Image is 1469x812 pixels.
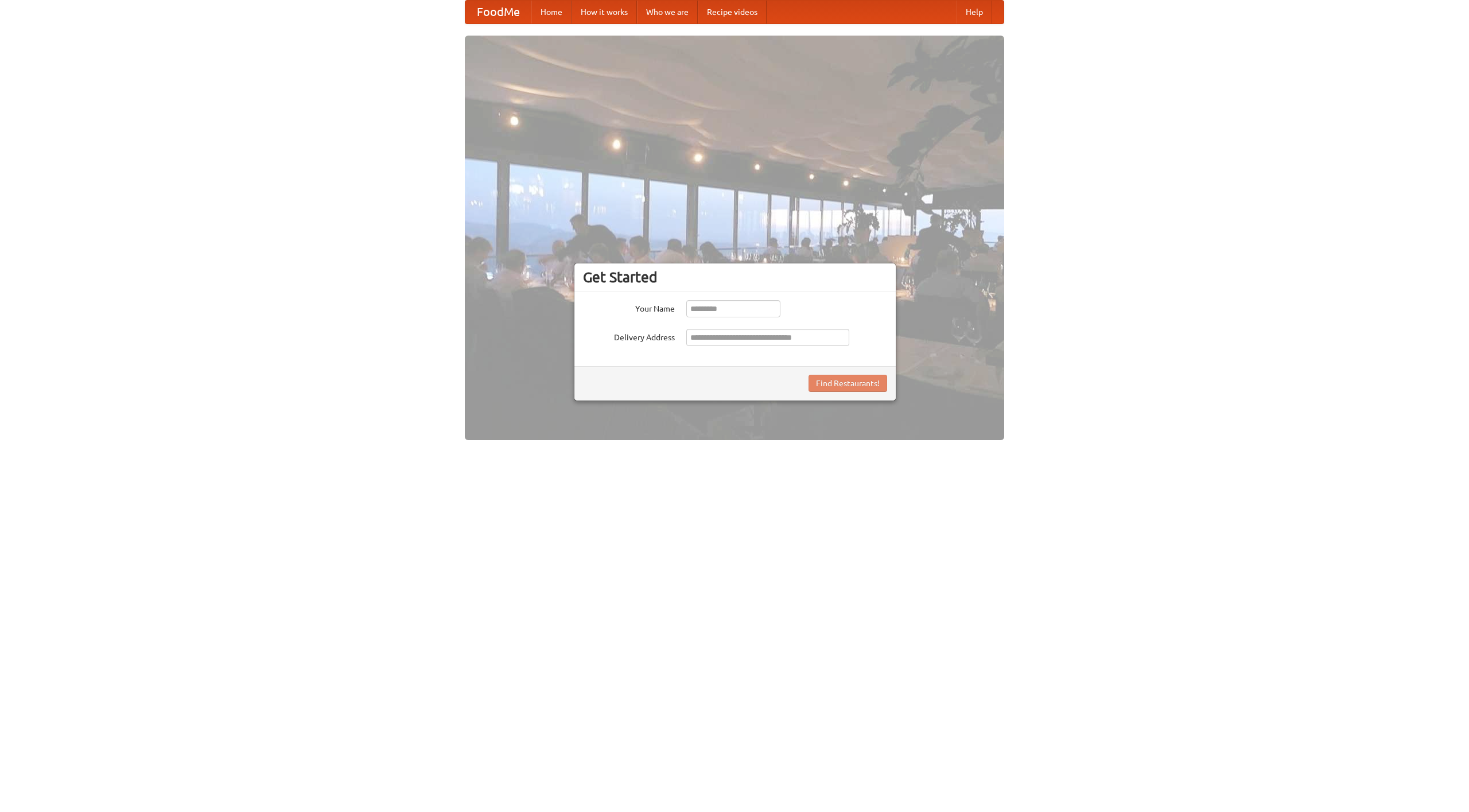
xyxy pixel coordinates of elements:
h3: Get Started [583,269,887,286]
a: Who we are [637,1,698,24]
a: How it works [572,1,637,24]
a: Recipe videos [698,1,767,24]
label: Your Name [583,300,675,314]
button: Find Restaurants! [809,375,887,392]
a: FoodMe [465,1,531,24]
a: Home [531,1,572,24]
label: Delivery Address [583,329,675,343]
a: Help [957,1,992,24]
